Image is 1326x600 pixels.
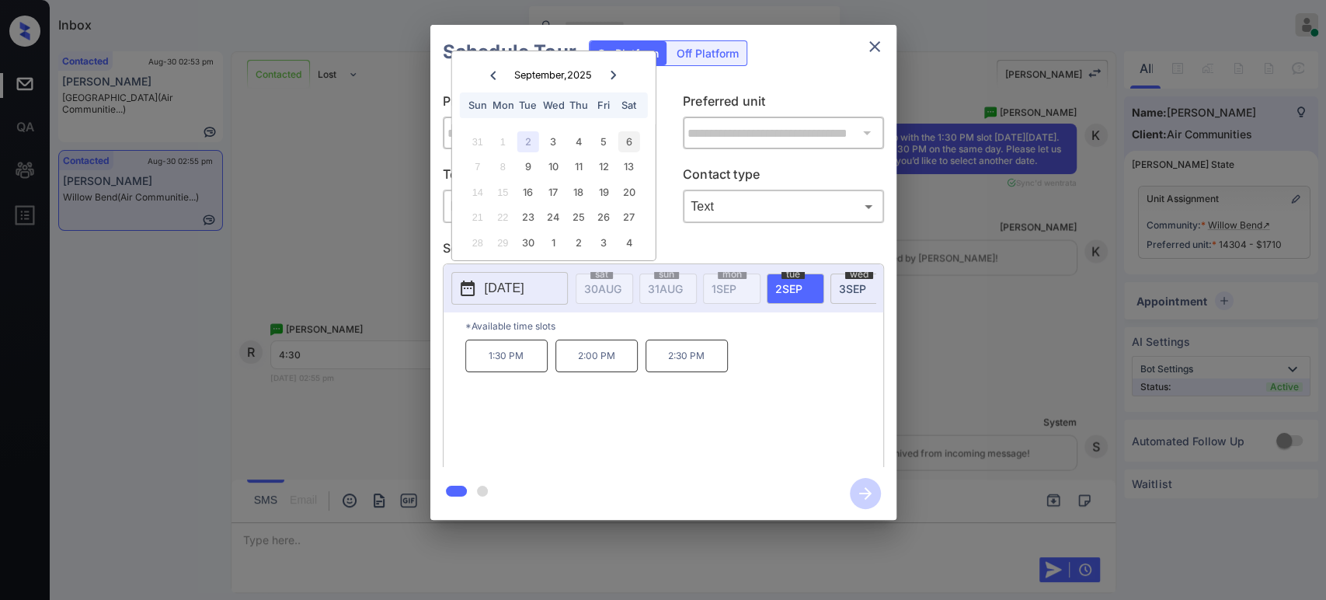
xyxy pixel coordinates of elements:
[568,207,589,228] div: Choose Thursday, September 25th, 2025
[669,41,747,65] div: Off Platform
[465,340,548,372] p: 1:30 PM
[457,129,650,255] div: month 2025-09
[465,312,883,340] p: *Available time slots
[839,282,866,295] span: 3 SEP
[467,95,488,116] div: Sun
[517,207,538,228] div: Choose Tuesday, September 23rd, 2025
[555,340,638,372] p: 2:00 PM
[517,131,538,152] div: Choose Tuesday, September 2nd, 2025
[543,232,564,253] div: Choose Wednesday, October 1st, 2025
[775,282,802,295] span: 2 SEP
[514,69,592,81] div: September , 2025
[492,131,513,152] div: Not available Monday, September 1st, 2025
[593,232,614,253] div: Choose Friday, October 3rd, 2025
[568,95,589,116] div: Thu
[568,156,589,177] div: Choose Thursday, September 11th, 2025
[492,232,513,253] div: Not available Monday, September 29th, 2025
[467,207,488,228] div: Not available Sunday, September 21st, 2025
[830,274,888,304] div: date-select
[467,182,488,203] div: Not available Sunday, September 14th, 2025
[845,270,873,279] span: wed
[646,340,728,372] p: 2:30 PM
[618,156,639,177] div: Choose Saturday, September 13th, 2025
[467,156,488,177] div: Not available Sunday, September 7th, 2025
[618,182,639,203] div: Choose Saturday, September 20th, 2025
[443,165,644,190] p: Tour type
[543,95,564,116] div: Wed
[517,95,538,116] div: Tue
[568,232,589,253] div: Choose Thursday, October 2nd, 2025
[618,207,639,228] div: Choose Saturday, September 27th, 2025
[593,156,614,177] div: Choose Friday, September 12th, 2025
[593,131,614,152] div: Choose Friday, September 5th, 2025
[683,165,884,190] p: Contact type
[543,207,564,228] div: Choose Wednesday, September 24th, 2025
[492,207,513,228] div: Not available Monday, September 22nd, 2025
[430,25,589,79] h2: Schedule Tour
[443,92,644,117] p: Preferred community
[543,156,564,177] div: Choose Wednesday, September 10th, 2025
[543,131,564,152] div: Choose Wednesday, September 3rd, 2025
[618,232,639,253] div: Choose Saturday, October 4th, 2025
[859,31,890,62] button: close
[485,279,524,298] p: [DATE]
[467,131,488,152] div: Not available Sunday, August 31st, 2025
[568,182,589,203] div: Choose Thursday, September 18th, 2025
[593,95,614,116] div: Fri
[568,131,589,152] div: Choose Thursday, September 4th, 2025
[543,182,564,203] div: Choose Wednesday, September 17th, 2025
[443,239,884,263] p: Select slot
[447,194,640,219] div: In Person
[687,194,880,219] div: Text
[840,473,890,514] button: btn-next
[767,274,824,304] div: date-select
[618,131,639,152] div: Choose Saturday, September 6th, 2025
[781,270,805,279] span: tue
[618,95,639,116] div: Sat
[683,92,884,117] p: Preferred unit
[590,41,666,65] div: On Platform
[517,232,538,253] div: Choose Tuesday, September 30th, 2025
[492,156,513,177] div: Not available Monday, September 8th, 2025
[593,207,614,228] div: Choose Friday, September 26th, 2025
[492,182,513,203] div: Not available Monday, September 15th, 2025
[517,182,538,203] div: Choose Tuesday, September 16th, 2025
[593,182,614,203] div: Choose Friday, September 19th, 2025
[517,156,538,177] div: Choose Tuesday, September 9th, 2025
[467,232,488,253] div: Not available Sunday, September 28th, 2025
[451,272,568,305] button: [DATE]
[492,95,513,116] div: Mon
